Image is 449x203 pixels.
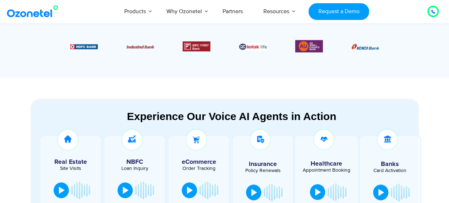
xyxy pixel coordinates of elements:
div: 1 / 6 [351,42,379,51]
div: Site Visits [44,166,97,171]
img: Picture10.png [126,45,154,48]
div: 2 / 6 [70,42,98,51]
div: Loan Inquiry [108,166,161,171]
div: Order Tracking [172,166,225,171]
img: Picture12.png [183,41,210,51]
img: Picture26.jpg [239,43,267,51]
div: 5 / 6 [239,42,267,51]
h5: Healthcare [300,161,353,167]
h5: Insurance [236,161,289,167]
h5: Real Estate [44,159,97,165]
div: Policy Renewals [236,168,289,173]
h5: Banks [363,161,416,167]
div: 6 / 6 [295,39,323,53]
div: Card Activation [363,168,416,173]
div: 4 / 6 [183,41,210,51]
img: Picture13.png [295,39,323,53]
div: Experience Our Voice AI Agents in Action [38,110,425,123]
h5: NBFC [108,159,161,165]
div: 3 / 6 [126,42,154,51]
a: Request a Demo [308,3,369,20]
img: Picture9.png [70,44,98,49]
div: Appointment Booking [300,168,353,173]
h5: eCommerce [172,159,225,165]
div: Image Carousel [70,39,379,53]
img: Picture8.png [351,44,379,50]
